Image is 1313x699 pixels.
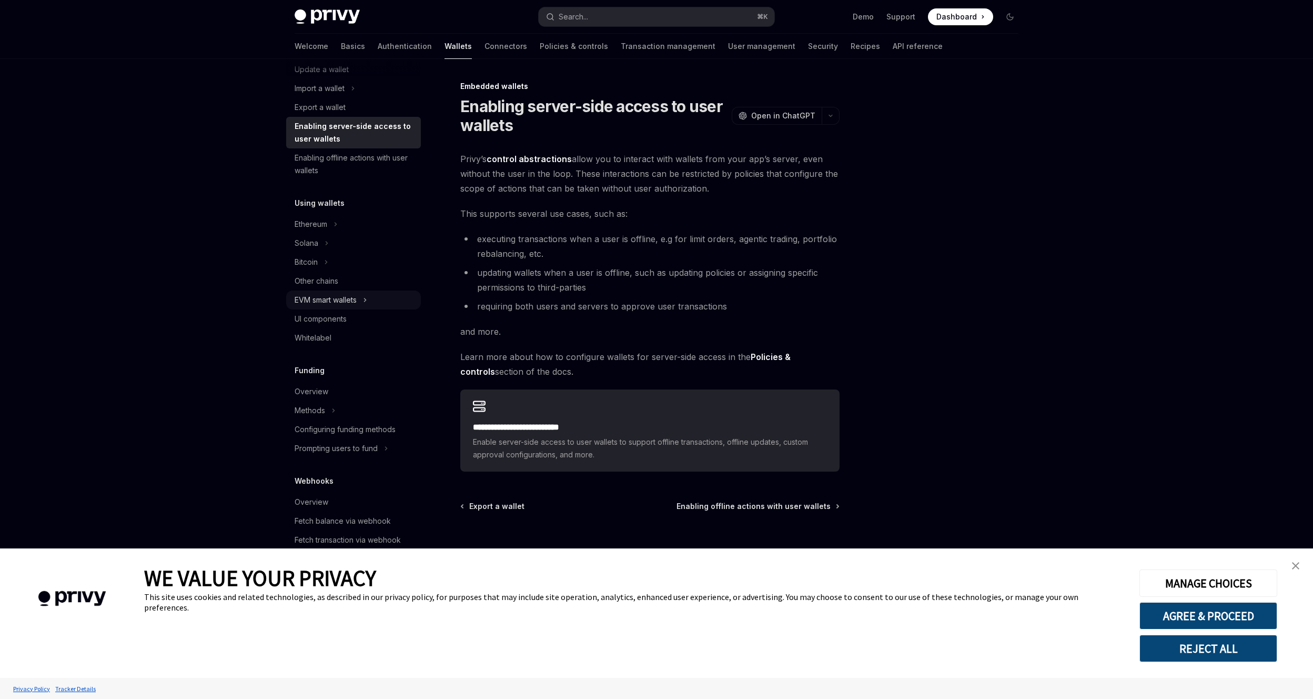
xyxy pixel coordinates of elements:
[469,501,524,512] span: Export a wallet
[286,98,421,117] a: Export a wallet
[460,265,840,295] li: updating wallets when a user is offline, such as updating policies or assigning specific permissi...
[460,349,840,379] span: Learn more about how to configure wallets for server-side access in the section of the docs.
[295,404,325,417] div: Methods
[295,152,415,177] div: Enabling offline actions with user wallets
[808,34,838,59] a: Security
[1002,8,1018,25] button: Toggle dark mode
[295,534,401,546] div: Fetch transaction via webhook
[886,12,915,22] a: Support
[851,34,880,59] a: Recipes
[295,256,318,268] div: Bitcoin
[621,34,715,59] a: Transaction management
[286,117,421,148] a: Enabling server-side access to user wallets
[286,272,421,291] a: Other chains
[378,34,432,59] a: Authentication
[295,442,378,455] div: Prompting users to fund
[295,332,331,344] div: Whitelabel
[286,382,421,401] a: Overview
[286,531,421,550] a: Fetch transaction via webhook
[1285,555,1306,576] a: close banner
[484,34,527,59] a: Connectors
[1139,602,1277,630] button: AGREE & PROCEED
[1292,562,1299,570] img: close banner
[460,81,840,92] div: Embedded wallets
[295,101,346,114] div: Export a wallet
[286,493,421,512] a: Overview
[936,12,977,22] span: Dashboard
[11,680,53,698] a: Privacy Policy
[295,423,396,436] div: Configuring funding methods
[460,232,840,261] li: executing transactions when a user is offline, e.g for limit orders, agentic trading, portfolio r...
[295,197,345,209] h5: Using wallets
[751,111,815,121] span: Open in ChatGPT
[295,496,328,508] div: Overview
[295,237,318,249] div: Solana
[286,512,421,531] a: Fetch balance via webhook
[460,152,840,196] span: Privy’s allow you to interact with wallets from your app’s server, even without the user in the l...
[295,120,415,145] div: Enabling server-side access to user wallets
[445,34,472,59] a: Wallets
[676,501,839,512] a: Enabling offline actions with user wallets
[295,364,325,377] h5: Funding
[295,9,360,24] img: dark logo
[286,148,421,180] a: Enabling offline actions with user wallets
[144,592,1124,613] div: This site uses cookies and related technologies, as described in our privacy policy, for purposes...
[460,324,840,339] span: and more.
[295,34,328,59] a: Welcome
[473,436,827,461] span: Enable server-side access to user wallets to support offline transactions, offline updates, custo...
[893,34,943,59] a: API reference
[341,34,365,59] a: Basics
[460,97,728,135] h1: Enabling server-side access to user wallets
[732,107,822,125] button: Open in ChatGPT
[295,275,338,287] div: Other chains
[540,34,608,59] a: Policies & controls
[460,206,840,221] span: This supports several use cases, such as:
[295,385,328,398] div: Overview
[487,154,572,165] a: control abstractions
[295,313,347,325] div: UI components
[295,294,357,306] div: EVM smart wallets
[295,475,334,487] h5: Webhooks
[295,82,345,95] div: Import a wallet
[928,8,993,25] a: Dashboard
[286,309,421,328] a: UI components
[728,34,795,59] a: User management
[1139,635,1277,662] button: REJECT ALL
[853,12,874,22] a: Demo
[460,299,840,314] li: requiring both users and servers to approve user transactions
[1139,570,1277,597] button: MANAGE CHOICES
[53,680,98,698] a: Tracker Details
[559,11,588,23] div: Search...
[286,328,421,347] a: Whitelabel
[676,501,831,512] span: Enabling offline actions with user wallets
[286,420,421,439] a: Configuring funding methods
[295,515,391,527] div: Fetch balance via webhook
[144,564,376,592] span: WE VALUE YOUR PRIVACY
[539,7,774,26] button: Search...⌘K
[461,501,524,512] a: Export a wallet
[16,576,128,622] img: company logo
[295,218,327,231] div: Ethereum
[757,13,768,21] span: ⌘ K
